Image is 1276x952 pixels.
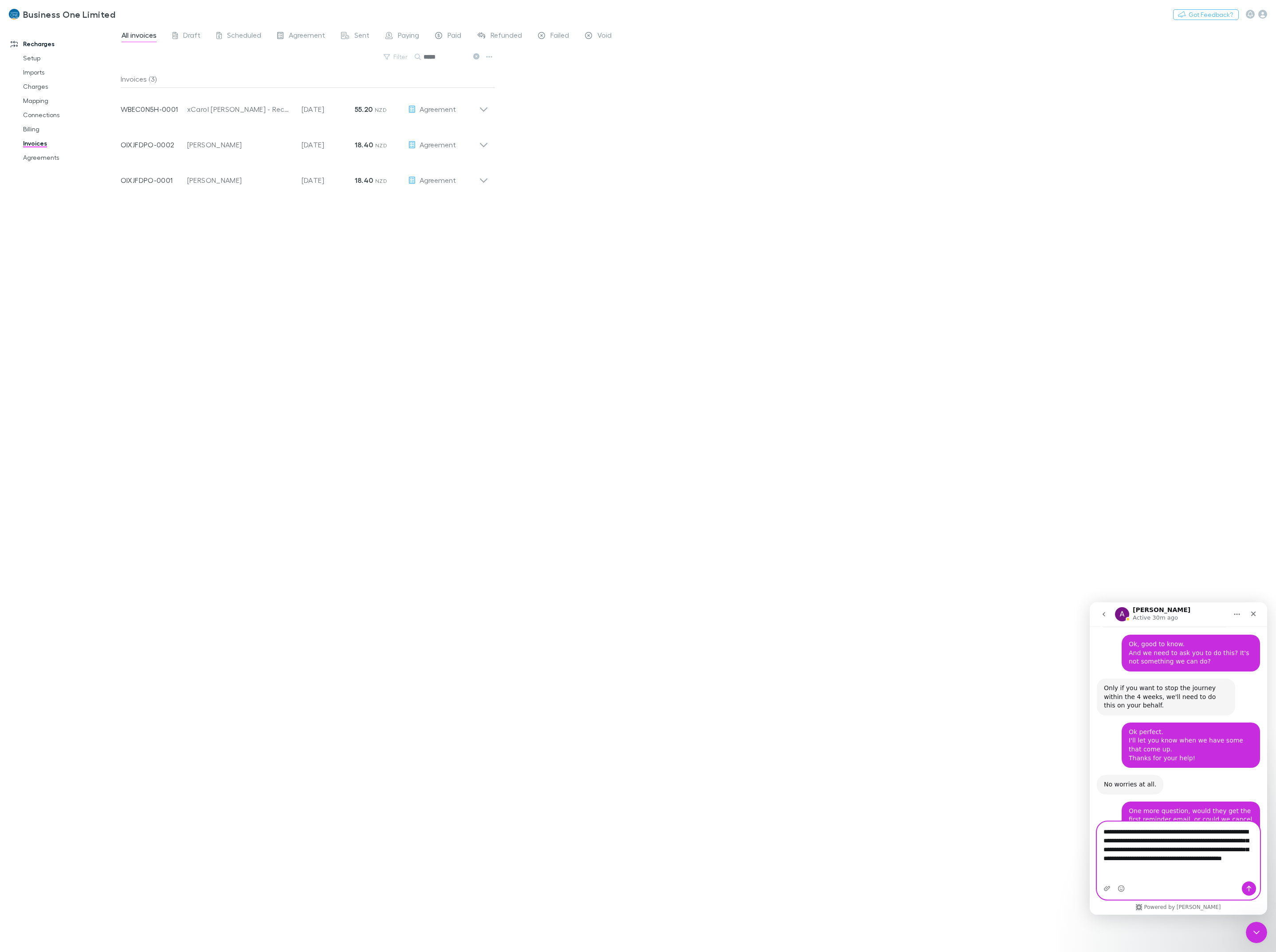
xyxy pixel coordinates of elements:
div: xCarol [PERSON_NAME] - Rechargly [187,104,293,115]
p: WBEC0N5H-0001 [121,104,187,115]
span: NZD [375,142,387,149]
span: Void [597,31,612,42]
p: OIXJFDPO-0001 [121,175,187,186]
span: All invoices [122,31,157,42]
div: WBEC0N5H-0001xCarol [PERSON_NAME] - Rechargly[DATE]55.20 NZDAgreement [114,88,495,123]
a: Setup [14,51,129,65]
button: Got Feedback? [1173,9,1239,20]
div: [PERSON_NAME] [187,175,293,186]
span: Agreement [420,140,456,149]
span: Scheduled [227,31,261,42]
span: Refunded [491,31,522,42]
a: Agreements [14,150,129,165]
span: NZD [375,107,387,113]
strong: 18.40 [355,140,373,149]
span: Agreement [420,176,456,184]
a: Billing [14,122,129,136]
iframe: Intercom live chat [1246,922,1267,943]
span: Agreement [420,105,456,113]
p: [DATE] [302,139,355,150]
p: [DATE] [302,175,355,186]
a: Charges [14,79,129,94]
p: OIXJFDPO-0002 [121,139,187,150]
a: Connections [14,108,129,122]
span: Failed [550,31,569,42]
span: Agreement [289,31,325,42]
a: Invoices [14,136,129,150]
div: [PERSON_NAME] [187,139,293,150]
div: OIXJFDPO-0002[PERSON_NAME][DATE]18.40 NZDAgreement [114,123,495,159]
p: [DATE] [302,104,355,115]
h3: Business One Limited [23,9,115,20]
span: Paying [398,31,419,42]
span: Paid [448,31,461,42]
a: Business One Limited [4,4,121,25]
a: Imports [14,65,129,79]
span: Sent [354,31,369,42]
a: Mapping [14,94,129,108]
strong: 18.40 [355,176,373,185]
button: Filter [379,51,413,62]
div: OIXJFDPO-0001[PERSON_NAME][DATE]18.40 NZDAgreement [114,159,495,194]
strong: 55.20 [355,105,373,114]
span: Draft [183,31,200,42]
iframe: Intercom live chat [1090,602,1267,915]
a: Recharges [2,37,129,51]
span: NZD [375,178,387,184]
img: Business One Limited's Logo [9,9,20,20]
